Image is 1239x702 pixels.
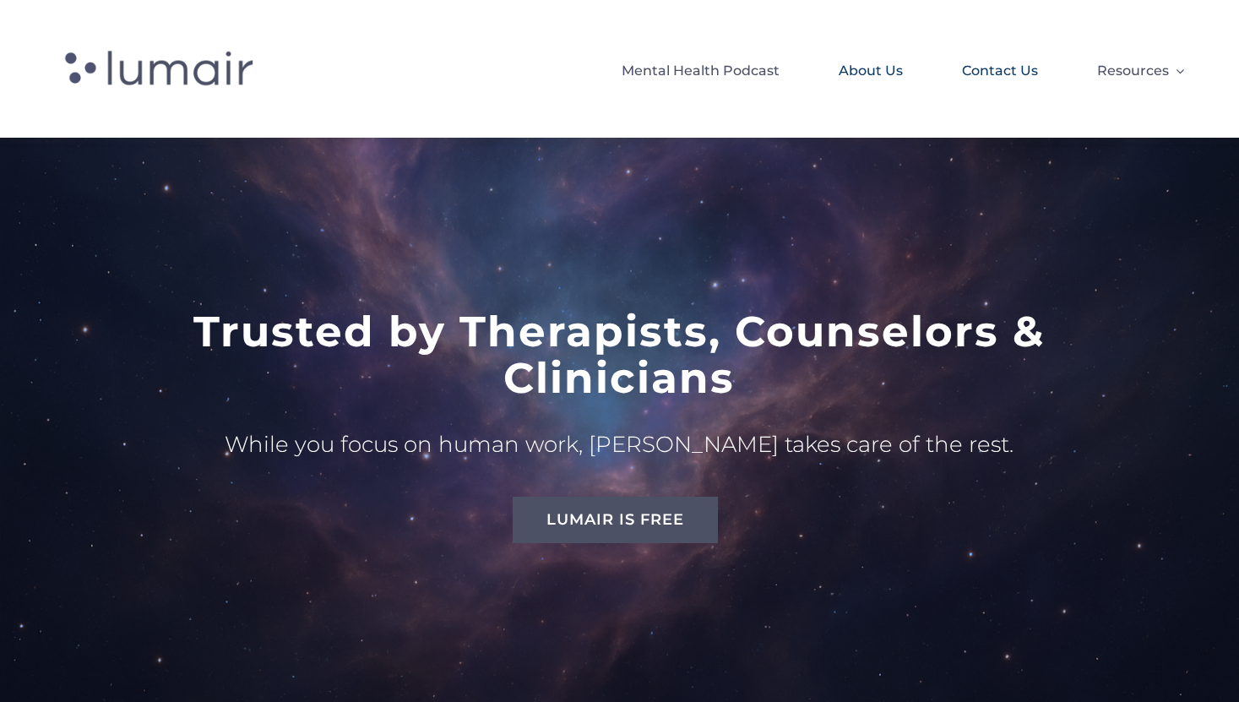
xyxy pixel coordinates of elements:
[1097,42,1184,96] a: Resources
[125,308,1113,401] h1: Trusted by Therapists, Counselors & Clinicians
[337,42,1184,96] nav: Lumair Header
[125,427,1113,463] p: While you focus on human work, [PERSON_NAME] takes care of the rest.
[839,57,903,85] span: About Us
[1097,57,1169,85] span: Resources
[513,497,718,543] a: Lumair is Free
[839,42,903,96] a: About Us
[622,42,780,96] a: Mental Health Podcast
[962,42,1038,96] a: Contact Us
[546,511,684,529] span: Lumair is Free
[962,57,1038,85] span: Contact Us
[622,57,780,85] span: Mental Health Podcast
